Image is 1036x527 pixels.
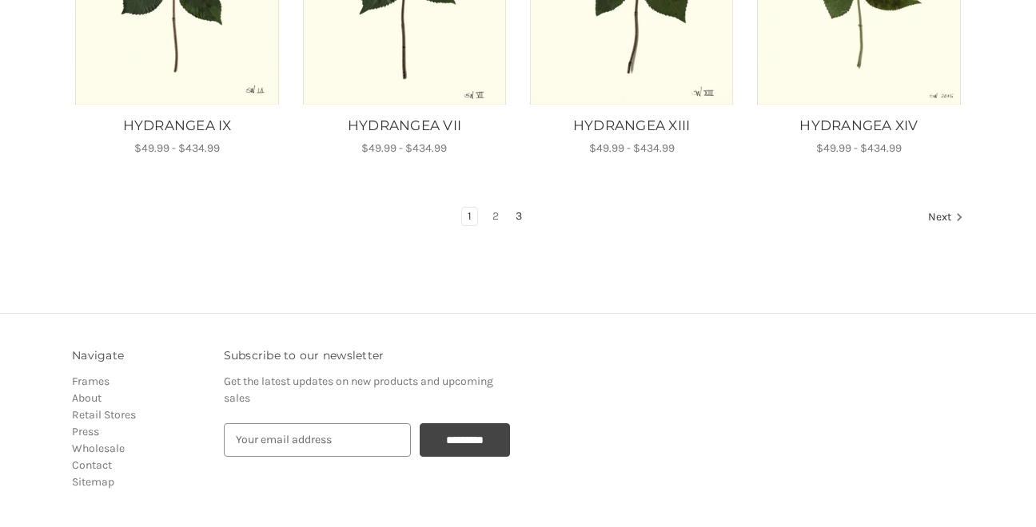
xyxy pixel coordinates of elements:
span: $49.99 - $434.99 [816,141,902,155]
a: Frames [72,374,110,388]
a: Press [72,425,99,438]
a: Contact [72,458,112,472]
a: Wholesale [72,442,125,455]
a: HYDRANGEA XIII, Price range from $49.99 to $434.99 [527,116,737,137]
h3: Navigate [72,347,207,364]
span: $49.99 - $434.99 [134,141,220,155]
nav: pagination [72,207,964,229]
input: Your email address [224,423,411,457]
a: Retail Stores [72,408,136,422]
a: About [72,391,102,405]
h3: Subscribe to our newsletter [224,347,510,364]
span: $49.99 - $434.99 [589,141,675,155]
a: HYDRANGEA IX, Price range from $49.99 to $434.99 [72,116,282,137]
a: Next [922,208,963,228]
a: Page 1 of 3 [462,208,477,225]
span: $49.99 - $434.99 [361,141,447,155]
a: HYDRANGEA VII, Price range from $49.99 to $434.99 [299,116,509,137]
a: Page 2 of 3 [487,208,504,225]
p: Get the latest updates on new products and upcoming sales [224,373,510,406]
a: Page 3 of 3 [510,208,528,225]
a: Sitemap [72,475,114,489]
a: HYDRANGEA XIV, Price range from $49.99 to $434.99 [754,116,964,137]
